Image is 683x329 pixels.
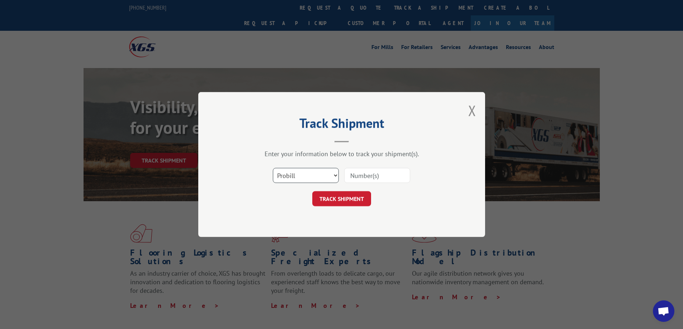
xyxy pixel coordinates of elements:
[344,168,410,183] input: Number(s)
[234,150,449,158] div: Enter your information below to track your shipment(s).
[468,101,476,120] button: Close modal
[312,191,371,206] button: TRACK SHIPMENT
[653,300,674,322] div: Open chat
[234,118,449,132] h2: Track Shipment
